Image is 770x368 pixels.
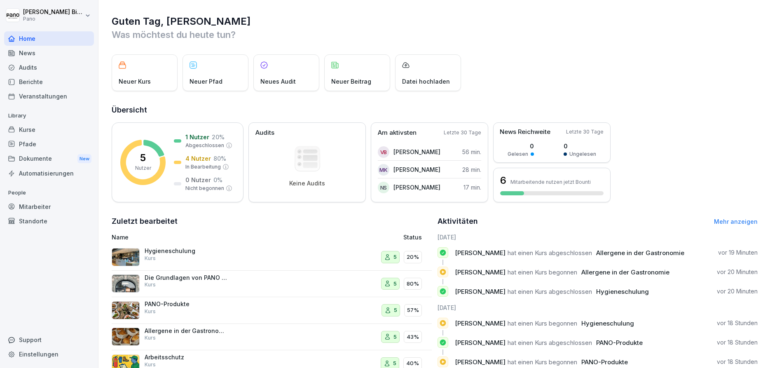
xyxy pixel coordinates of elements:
a: Veranstaltungen [4,89,94,103]
h2: Zuletzt bearbeitet [112,216,432,227]
p: 0 % [213,176,222,184]
p: Nutzer [135,164,151,172]
h1: Guten Tag, [PERSON_NAME] [112,15,758,28]
div: Dokumente [4,151,94,166]
a: News [4,46,94,60]
p: Hygieneschulung [145,247,227,255]
p: 5 [393,333,397,341]
p: 40% [406,359,419,368]
span: [PERSON_NAME] [455,288,506,295]
p: PANO-Produkte [145,300,227,308]
span: hat einen Kurs abgeschlossen [508,249,592,257]
p: Pano [23,16,83,22]
p: 56 min. [462,148,481,156]
p: Nicht begonnen [185,185,224,192]
h2: Übersicht [112,104,758,116]
a: Einstellungen [4,347,94,361]
img: ud0fabter9ckpp17kgq0fo20.png [112,301,140,319]
p: Gelesen [508,150,528,158]
p: Am aktivsten [378,128,417,138]
a: Pfade [4,137,94,151]
a: HygieneschulungKurs520% [112,244,432,271]
span: Hygieneschulung [596,288,649,295]
span: [PERSON_NAME] [455,249,506,257]
span: PANO-Produkte [596,339,643,347]
p: [PERSON_NAME] [393,148,440,156]
p: Neuer Kurs [119,77,151,86]
a: Allergene in der GastronomieKurs543% [112,324,432,351]
span: Allergene in der Gastronomie [596,249,684,257]
span: hat einen Kurs begonnen [508,268,577,276]
p: 57% [407,306,419,314]
p: In Bearbeitung [185,163,221,171]
span: [PERSON_NAME] [455,339,506,347]
img: z8wtq80pnbex65ovlopx9kse.png [112,328,140,346]
div: NS [378,182,389,193]
p: vor 18 Stunden [717,319,758,327]
div: VB [378,146,389,158]
a: Berichte [4,75,94,89]
p: Neuer Beitrag [331,77,371,86]
p: Letzte 30 Tage [444,129,481,136]
span: Allergene in der Gastronomie [581,268,669,276]
span: Hygieneschulung [581,319,634,327]
p: [PERSON_NAME] Bieg [23,9,83,16]
p: People [4,186,94,199]
span: [PERSON_NAME] [455,268,506,276]
p: Name [112,233,312,241]
span: hat einen Kurs begonnen [508,319,577,327]
p: Allergene in der Gastronomie [145,327,227,335]
p: 5 [393,359,396,368]
a: Audits [4,60,94,75]
p: 43% [407,333,419,341]
p: 0 [564,142,596,150]
p: Audits [255,128,274,138]
a: DokumenteNew [4,151,94,166]
p: vor 18 Stunden [717,358,758,366]
span: PANO-Produkte [581,358,628,366]
a: Mehr anzeigen [714,218,758,225]
img: p3kk7yi6v3igbttcqnglhd5k.png [112,248,140,266]
p: Abgeschlossen [185,142,224,149]
p: Kurs [145,255,156,262]
div: Kurse [4,122,94,137]
div: MK [378,164,389,176]
p: 0 [508,142,534,150]
h3: 6 [500,173,506,188]
p: Keine Audits [289,180,325,187]
p: 5 [393,280,397,288]
p: 20% [407,253,419,261]
p: Neues Audit [260,77,296,86]
p: News Reichweite [500,127,550,137]
h6: [DATE] [438,233,758,241]
p: 1 Nutzer [185,133,209,141]
div: Mitarbeiter [4,199,94,214]
p: 17 min. [463,183,481,192]
p: Kurs [145,281,156,288]
p: 4 Nutzer [185,154,211,163]
p: [PERSON_NAME] [393,165,440,174]
p: 80% [407,280,419,288]
p: vor 20 Minuten [717,287,758,295]
p: Status [403,233,422,241]
p: Datei hochladen [402,77,450,86]
div: Home [4,31,94,46]
p: Was möchtest du heute tun? [112,28,758,41]
span: hat einen Kurs abgeschlossen [508,288,592,295]
div: Support [4,333,94,347]
a: PANO-ProdukteKurs557% [112,297,432,324]
p: Kurs [145,334,156,342]
span: hat einen Kurs begonnen [508,358,577,366]
p: 5 [394,306,397,314]
a: Standorte [4,214,94,228]
a: Automatisierungen [4,166,94,180]
p: Letzte 30 Tage [566,128,604,136]
img: i5ku8huejusdnph52mw20wcr.png [112,274,140,293]
p: 28 min. [462,165,481,174]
